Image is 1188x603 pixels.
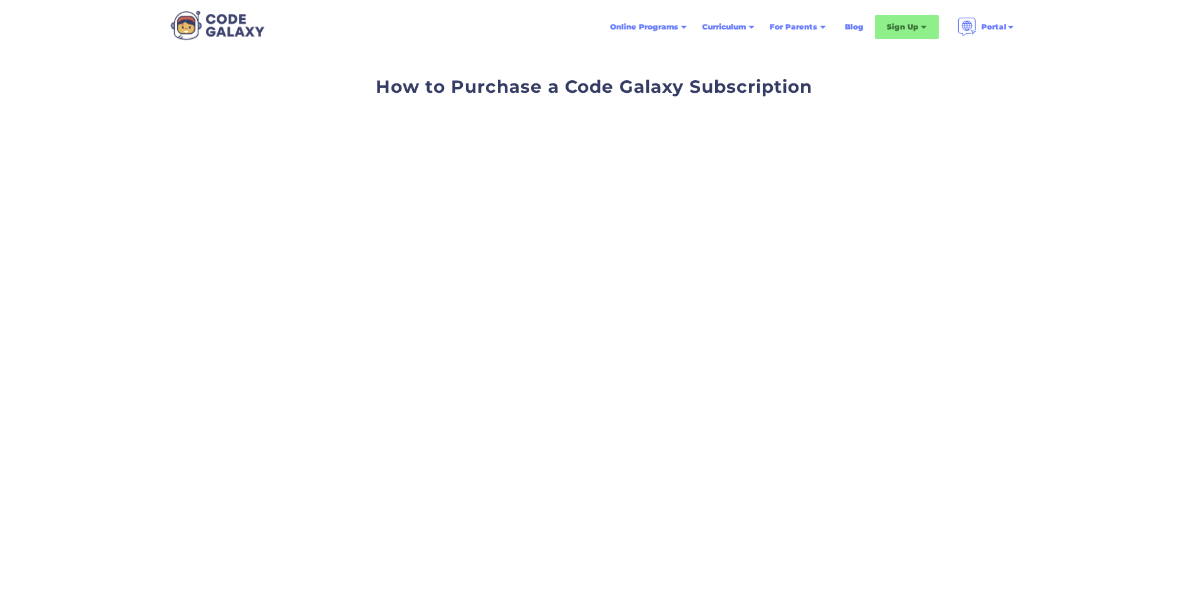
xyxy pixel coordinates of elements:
[702,21,746,33] div: Curriculum
[376,76,812,97] span: How to Purchase a Code Galaxy Subscription
[981,21,1006,33] div: Portal
[887,21,918,33] div: Sign Up
[610,21,678,33] div: Online Programs
[770,21,817,33] div: For Parents
[837,16,871,38] a: Blog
